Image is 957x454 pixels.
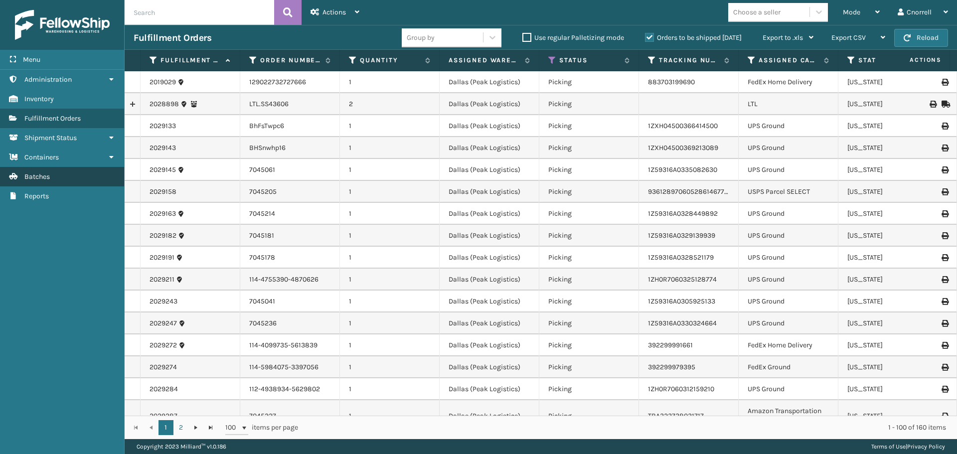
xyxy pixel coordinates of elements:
[739,312,838,334] td: UPS Ground
[150,121,176,131] a: 2029133
[838,71,938,93] td: [US_STATE]
[838,115,938,137] td: [US_STATE]
[739,181,838,203] td: USPS Parcel SELECT
[539,137,639,159] td: Picking
[192,424,200,432] span: Go to the next page
[150,209,176,219] a: 2029163
[942,101,948,108] i: Mark as Shipped
[340,159,440,181] td: 1
[24,192,49,200] span: Reports
[759,56,819,65] label: Assigned Carrier Service
[240,225,340,247] td: 7045181
[739,356,838,378] td: FedEx Ground
[648,412,704,420] a: TBA323738031717
[340,115,440,137] td: 1
[942,145,948,151] i: Print Label
[150,231,176,241] a: 2029182
[440,378,539,400] td: Dallas (Peak Logistics)
[942,320,948,327] i: Print Label
[15,10,110,40] img: logo
[648,363,695,371] a: 392299979395
[240,137,340,159] td: BHSnwhp16
[440,356,539,378] td: Dallas (Peak Logistics)
[838,291,938,312] td: [US_STATE]
[134,32,211,44] h3: Fulfillment Orders
[539,181,639,203] td: Picking
[648,319,717,327] a: 1Z59316A0330324664
[440,115,539,137] td: Dallas (Peak Logistics)
[340,312,440,334] td: 1
[838,247,938,269] td: [US_STATE]
[340,400,440,432] td: 1
[645,33,742,42] label: Orders to be shipped [DATE]
[225,423,240,433] span: 100
[340,334,440,356] td: 1
[340,181,440,203] td: 1
[942,364,948,371] i: Print Label
[340,71,440,93] td: 1
[440,71,539,93] td: Dallas (Peak Logistics)
[539,356,639,378] td: Picking
[739,247,838,269] td: UPS Ground
[150,340,177,350] a: 2029272
[440,400,539,432] td: Dallas (Peak Logistics)
[838,225,938,247] td: [US_STATE]
[739,71,838,93] td: FedEx Home Delivery
[225,420,298,435] span: items per page
[24,75,72,84] span: Administration
[150,318,177,328] a: 2029247
[942,276,948,283] i: Print Label
[739,334,838,356] td: FedEx Home Delivery
[942,386,948,393] i: Print Label
[539,269,639,291] td: Picking
[240,203,340,225] td: 7045214
[648,165,717,174] a: 1Z59316A0335082630
[440,159,539,181] td: Dallas (Peak Logistics)
[240,93,340,115] td: LTL.SS43606
[150,253,174,263] a: 2029191
[24,95,54,103] span: Inventory
[240,181,340,203] td: 7045205
[207,424,215,432] span: Go to the last page
[648,297,715,305] a: 1Z59316A0305925133
[843,8,860,16] span: Mode
[407,32,435,43] div: Group by
[24,153,59,161] span: Containers
[648,209,718,218] a: 1Z59316A0328449892
[440,247,539,269] td: Dallas (Peak Logistics)
[739,115,838,137] td: UPS Ground
[539,203,639,225] td: Picking
[340,247,440,269] td: 1
[838,159,938,181] td: [US_STATE]
[539,71,639,93] td: Picking
[160,56,221,65] label: Fulfillment Order Id
[659,56,719,65] label: Tracking Number
[648,144,718,152] a: 1ZXH04500369213089
[150,143,176,153] a: 2029143
[150,384,178,394] a: 2029284
[240,269,340,291] td: 114-4755390-4870626
[150,297,177,306] a: 2029243
[648,187,732,196] a: 9361289706052861467734
[340,378,440,400] td: 1
[150,99,179,109] a: 2028898
[150,187,176,197] a: 2029158
[24,134,77,142] span: Shipment Status
[942,123,948,130] i: Print Label
[240,378,340,400] td: 112-4938934-5629802
[739,93,838,115] td: LTL
[838,356,938,378] td: [US_STATE]
[763,33,803,42] span: Export to .xls
[648,275,717,284] a: 1ZH0R7060325128774
[733,7,781,17] div: Choose a seller
[340,225,440,247] td: 1
[449,56,520,65] label: Assigned Warehouse
[322,8,346,16] span: Actions
[24,172,50,181] span: Batches
[648,122,718,130] a: 1ZXH04500366414500
[440,312,539,334] td: Dallas (Peak Logistics)
[942,232,948,239] i: Print Label
[539,159,639,181] td: Picking
[838,334,938,356] td: [US_STATE]
[739,225,838,247] td: UPS Ground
